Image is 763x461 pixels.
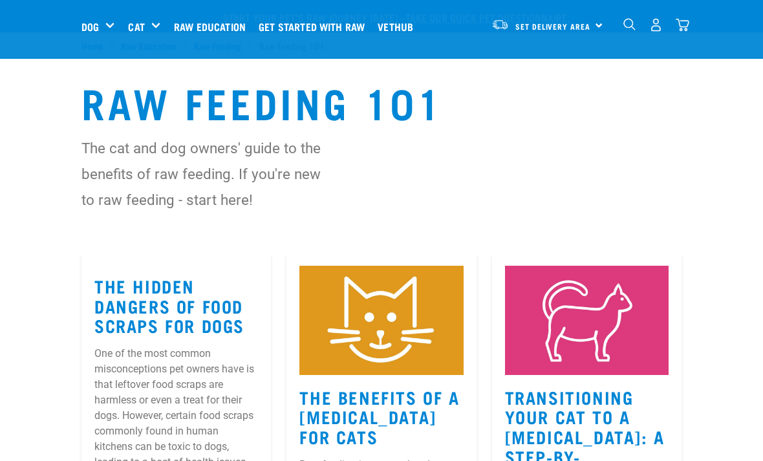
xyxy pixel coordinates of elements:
h1: Raw Feeding 101 [81,78,682,125]
img: Instagram_Core-Brand_Wildly-Good-Nutrition-13.jpg [505,266,669,375]
img: home-icon-1@2x.png [623,18,636,30]
a: The Benefits Of A [MEDICAL_DATA] For Cats [299,392,459,441]
a: Dog [81,19,99,34]
span: Set Delivery Area [515,24,590,28]
img: Instagram_Core-Brand_Wildly-Good-Nutrition-2.jpg [299,266,463,375]
a: Get started with Raw [255,1,374,52]
img: user.png [649,18,663,32]
a: Vethub [374,1,423,52]
a: Cat [128,19,144,34]
a: The Hidden Dangers of Food Scraps for Dogs [94,281,244,330]
a: Raw Education [171,1,255,52]
img: home-icon@2x.png [676,18,689,32]
img: van-moving.png [491,19,509,30]
p: The cat and dog owners' guide to the benefits of raw feeding. If you're new to raw feeding - star... [81,135,321,213]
